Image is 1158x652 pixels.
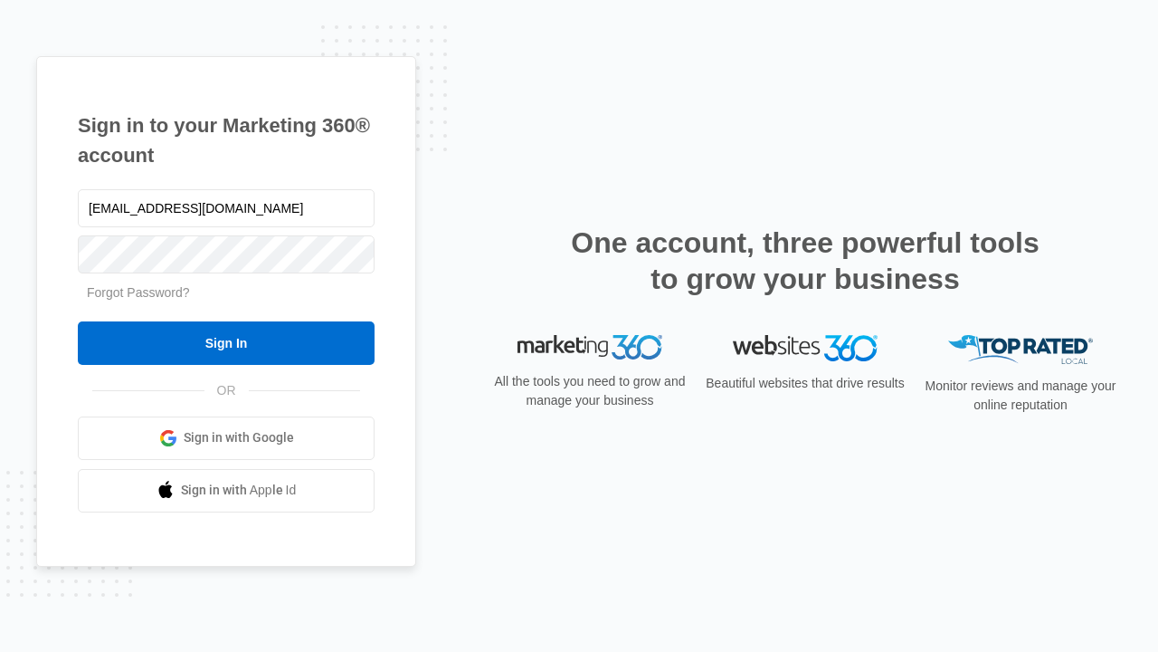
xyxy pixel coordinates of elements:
[78,321,375,365] input: Sign In
[517,335,662,360] img: Marketing 360
[565,225,1045,297] h2: One account, three powerful tools to grow your business
[78,417,375,460] a: Sign in with Google
[78,110,375,170] h1: Sign in to your Marketing 360® account
[184,428,294,447] span: Sign in with Google
[87,285,190,300] a: Forgot Password?
[204,381,249,400] span: OR
[78,189,375,227] input: Email
[948,335,1093,365] img: Top Rated Local
[704,374,906,393] p: Beautiful websites that drive results
[78,469,375,513] a: Sign in with Apple Id
[489,372,691,410] p: All the tools you need to grow and manage your business
[181,481,297,500] span: Sign in with Apple Id
[733,335,878,361] img: Websites 360
[919,377,1122,415] p: Monitor reviews and manage your online reputation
